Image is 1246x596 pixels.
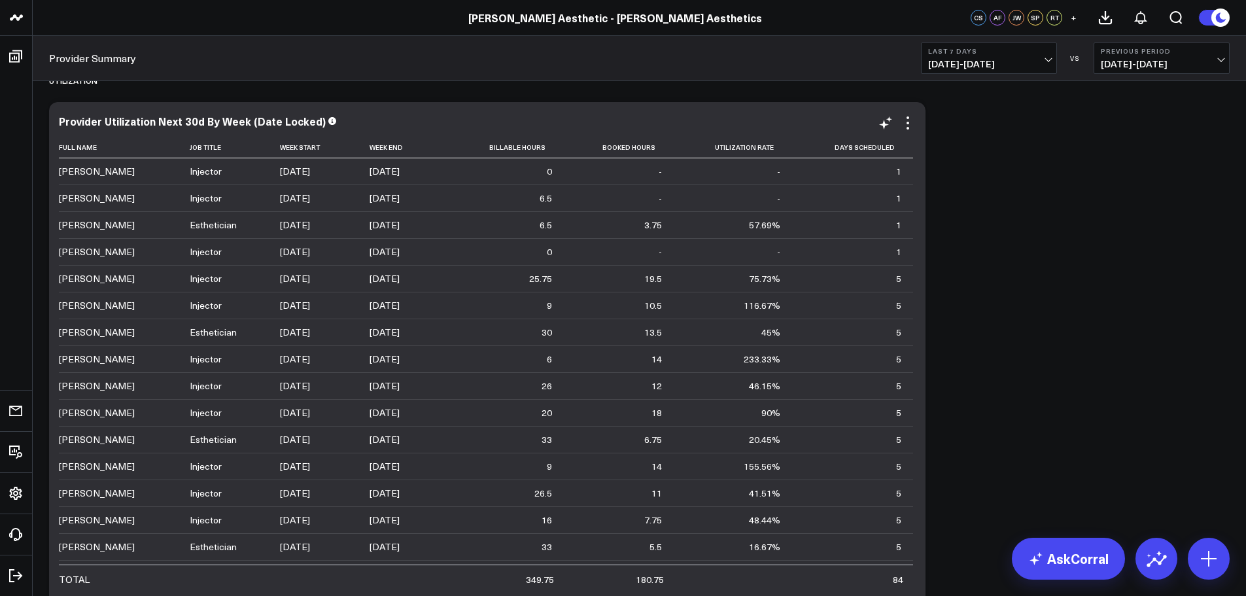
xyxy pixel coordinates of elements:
div: Injector [190,487,222,500]
div: [DATE] [280,272,310,285]
div: Injector [190,272,222,285]
div: 1 [896,219,901,232]
div: [DATE] [280,165,310,178]
div: 5 [896,406,901,419]
div: RT [1047,10,1062,26]
th: Job Title [190,137,280,158]
div: 5 [896,487,901,500]
div: 5 [896,353,901,366]
div: [PERSON_NAME] [59,219,135,232]
div: [PERSON_NAME] [59,353,135,366]
div: Esthetician [190,433,237,446]
div: 46.15% [749,379,780,393]
div: Provider Utilization Next 30d By Week (Date Locked) [59,114,326,128]
div: [DATE] [280,540,310,553]
div: 5 [896,272,901,285]
div: Injector [190,379,222,393]
div: [PERSON_NAME] [59,192,135,205]
div: [DATE] [370,406,400,419]
div: [DATE] [370,487,400,500]
div: 19.5 [644,272,662,285]
th: Week End [370,137,449,158]
div: 116.67% [744,299,780,312]
a: [PERSON_NAME] Aesthetic - [PERSON_NAME] Aesthetics [468,10,762,25]
div: 5 [896,514,901,527]
b: Previous Period [1101,47,1222,55]
div: VS [1064,54,1087,62]
div: [PERSON_NAME] [59,379,135,393]
div: [DATE] [370,245,400,258]
div: 5 [896,326,901,339]
div: 11 [651,487,662,500]
a: Provider Summary [49,51,136,65]
a: AskCorral [1012,538,1125,580]
div: [PERSON_NAME] [59,487,135,500]
div: [DATE] [280,219,310,232]
div: JW [1009,10,1024,26]
div: [DATE] [370,514,400,527]
div: [DATE] [280,514,310,527]
div: [DATE] [370,326,400,339]
div: - [777,192,780,205]
div: 84 [893,573,903,586]
div: [PERSON_NAME] [59,406,135,419]
div: 5.5 [649,540,662,553]
div: 155.56% [744,460,780,473]
div: CS [971,10,986,26]
div: Esthetician [190,219,237,232]
div: [DATE] [280,299,310,312]
div: [DATE] [370,272,400,285]
div: [DATE] [280,326,310,339]
div: 75.73% [749,272,780,285]
div: 14 [651,353,662,366]
div: - [659,245,662,258]
div: [DATE] [280,245,310,258]
div: 0 [547,165,552,178]
div: 1 [896,192,901,205]
div: 25.75 [529,272,552,285]
div: 180.75 [636,573,664,586]
div: 6 [547,353,552,366]
div: 1 [896,165,901,178]
div: [PERSON_NAME] [59,326,135,339]
div: 5 [896,540,901,553]
div: [DATE] [370,433,400,446]
div: [PERSON_NAME] [59,514,135,527]
div: 16 [542,514,552,527]
div: [PERSON_NAME] [59,540,135,553]
div: [DATE] [370,165,400,178]
div: [PERSON_NAME] [59,245,135,258]
div: 13.5 [644,326,662,339]
div: [DATE] [370,353,400,366]
span: [DATE] - [DATE] [1101,59,1222,69]
div: 9 [547,299,552,312]
div: [DATE] [280,406,310,419]
div: 6.5 [540,219,552,232]
div: 233.33% [744,353,780,366]
div: 48.44% [749,514,780,527]
div: 30 [542,326,552,339]
div: 20.45% [749,433,780,446]
div: Injector [190,245,222,258]
div: Injector [190,353,222,366]
div: [DATE] [280,353,310,366]
button: Last 7 Days[DATE]-[DATE] [921,43,1057,74]
div: [DATE] [370,460,400,473]
div: [DATE] [280,192,310,205]
div: 1 [896,245,901,258]
button: Previous Period[DATE]-[DATE] [1094,43,1230,74]
div: [DATE] [370,540,400,553]
div: [PERSON_NAME] [59,433,135,446]
div: [DATE] [370,379,400,393]
div: - [777,165,780,178]
span: [DATE] - [DATE] [928,59,1050,69]
div: 14 [651,460,662,473]
div: 18 [651,406,662,419]
div: Esthetician [190,540,237,553]
th: Billable Hours [449,137,564,158]
div: [DATE] [280,487,310,500]
div: Injector [190,192,222,205]
th: Utilization Rate [674,137,793,158]
div: Injector [190,299,222,312]
div: 33 [542,433,552,446]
